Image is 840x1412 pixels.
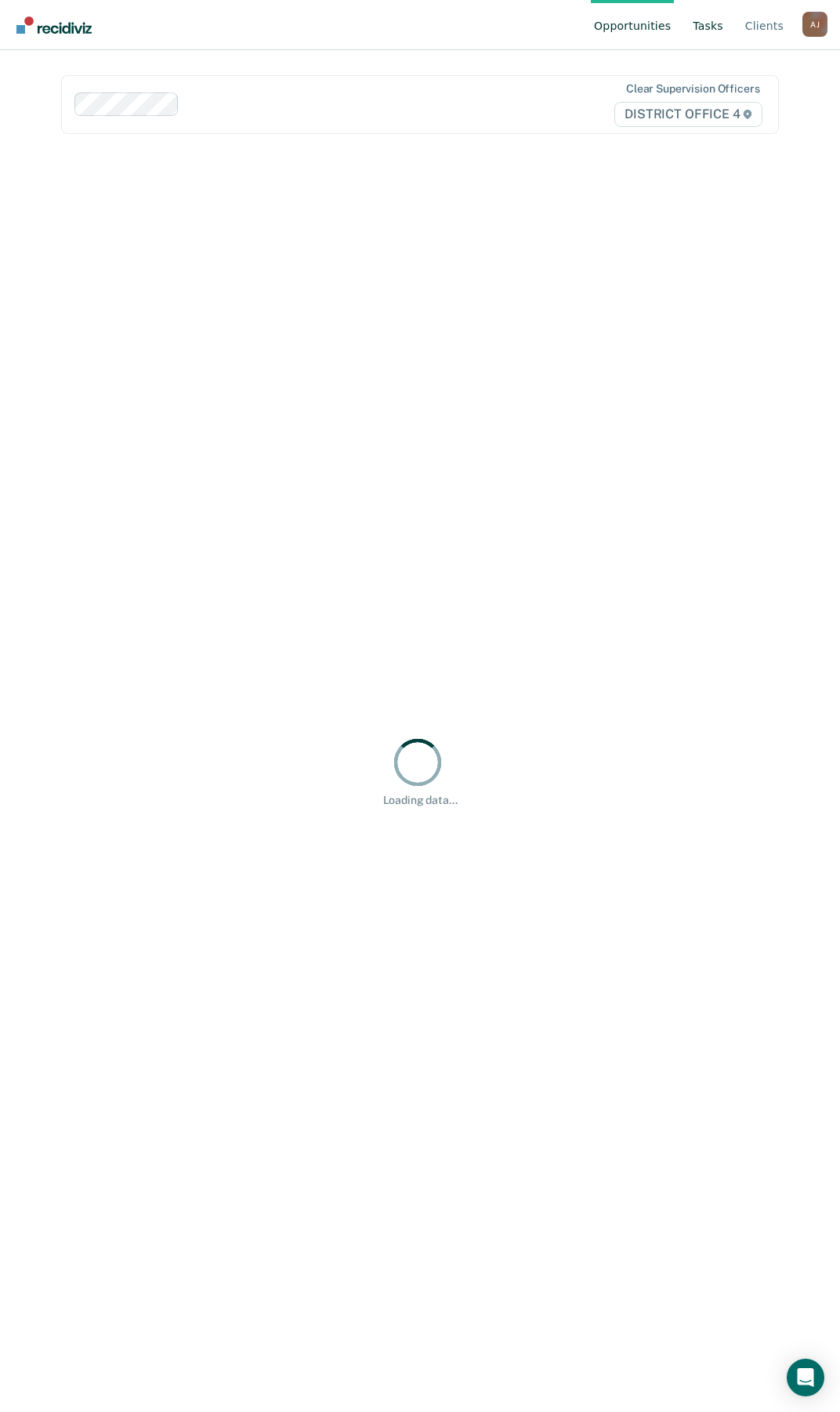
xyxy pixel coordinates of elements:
[787,1359,824,1396] div: Open Intercom Messenger
[802,12,827,37] div: A J
[614,102,762,127] span: DISTRICT OFFICE 4
[626,82,759,96] div: Clear supervision officers
[802,12,827,37] button: Profile dropdown button
[383,794,458,807] div: Loading data...
[16,16,92,34] img: Recidiviz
